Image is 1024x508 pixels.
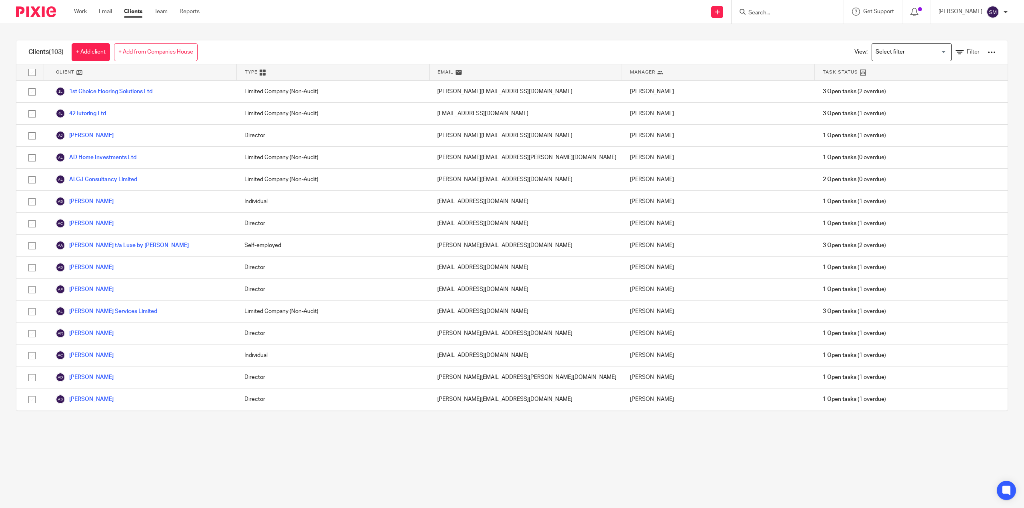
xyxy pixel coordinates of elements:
[49,49,64,55] span: (103)
[622,410,815,432] div: [PERSON_NAME]
[99,8,112,16] a: Email
[56,197,114,206] a: [PERSON_NAME]
[56,131,65,140] img: svg%3E
[842,40,996,64] div: View:
[823,110,886,118] span: (1 overdue)
[236,147,429,168] div: Limited Company (Non-Audit)
[236,410,429,432] div: Limited Company (Non-Audit)
[823,263,856,271] span: 1 Open tasks
[56,153,136,162] a: AD Home Investments Ltd
[622,125,815,146] div: [PERSON_NAME]
[56,197,65,206] img: svg%3E
[823,351,886,359] span: (1 overdue)
[823,241,856,249] span: 3 Open tasks
[438,69,454,76] span: Email
[56,329,65,338] img: svg%3E
[56,373,114,382] a: [PERSON_NAME]
[56,307,157,316] a: [PERSON_NAME] Services Limited
[56,69,74,76] span: Client
[56,263,114,272] a: [PERSON_NAME]
[873,45,947,59] input: Search for option
[236,213,429,234] div: Director
[622,279,815,300] div: [PERSON_NAME]
[823,373,886,381] span: (1 overdue)
[429,388,622,410] div: [PERSON_NAME][EMAIL_ADDRESS][DOMAIN_NAME]
[630,69,655,76] span: Manager
[622,367,815,388] div: [PERSON_NAME]
[56,219,65,228] img: svg%3E
[823,395,856,403] span: 1 Open tasks
[56,285,114,294] a: [PERSON_NAME]
[872,43,952,61] div: Search for option
[622,81,815,102] div: [PERSON_NAME]
[823,329,886,337] span: (1 overdue)
[823,153,856,161] span: 1 Open tasks
[823,351,856,359] span: 1 Open tasks
[823,285,886,293] span: (1 overdue)
[56,109,106,118] a: 42Tutoring Ltd
[56,219,114,228] a: [PERSON_NAME]
[56,285,65,294] img: svg%3E
[823,219,886,227] span: (1 overdue)
[823,373,856,381] span: 1 Open tasks
[236,345,429,366] div: Individual
[622,235,815,256] div: [PERSON_NAME]
[56,175,65,184] img: svg%3E
[748,10,820,17] input: Search
[245,69,258,76] span: Type
[986,6,999,18] img: svg%3E
[236,235,429,256] div: Self-employed
[823,307,886,315] span: (1 overdue)
[429,279,622,300] div: [EMAIL_ADDRESS][DOMAIN_NAME]
[863,9,894,14] span: Get Support
[823,131,886,139] span: (1 overdue)
[56,241,65,250] img: svg%3E
[429,213,622,234] div: [EMAIL_ADDRESS][DOMAIN_NAME]
[429,125,622,146] div: [PERSON_NAME][EMAIL_ADDRESS][DOMAIN_NAME]
[56,307,65,316] img: svg%3E
[429,169,622,190] div: [PERSON_NAME][EMAIL_ADDRESS][DOMAIN_NAME]
[823,395,886,403] span: (1 overdue)
[56,351,65,360] img: svg%3E
[72,43,110,61] a: + Add client
[236,81,429,102] div: Limited Company (Non-Audit)
[56,87,65,96] img: svg%3E
[823,110,856,118] span: 3 Open tasks
[24,65,40,80] input: Select all
[823,175,886,183] span: (0 overdue)
[56,175,137,184] a: ALCJ Consultancy Limited
[429,257,622,278] div: [EMAIL_ADDRESS][DOMAIN_NAME]
[236,279,429,300] div: Director
[823,131,856,139] span: 1 Open tasks
[236,388,429,410] div: Director
[823,197,886,205] span: (1 overdue)
[622,169,815,190] div: [PERSON_NAME]
[236,257,429,278] div: Director
[429,147,622,168] div: [PERSON_NAME][EMAIL_ADDRESS][PERSON_NAME][DOMAIN_NAME]
[938,8,982,16] p: [PERSON_NAME]
[56,351,114,360] a: [PERSON_NAME]
[56,87,152,96] a: 1st Choice Flooring Solutions Ltd
[967,49,980,55] span: Filter
[16,6,56,17] img: Pixie
[823,69,858,76] span: Task Status
[823,285,856,293] span: 1 Open tasks
[114,43,198,61] a: + Add from Companies House
[236,103,429,124] div: Limited Company (Non-Audit)
[823,88,886,96] span: (2 overdue)
[622,147,815,168] div: [PERSON_NAME]
[429,345,622,366] div: [EMAIL_ADDRESS][DOMAIN_NAME]
[56,109,65,118] img: svg%3E
[236,191,429,212] div: Individual
[622,257,815,278] div: [PERSON_NAME]
[429,367,622,388] div: [PERSON_NAME][EMAIL_ADDRESS][PERSON_NAME][DOMAIN_NAME]
[429,191,622,212] div: [EMAIL_ADDRESS][DOMAIN_NAME]
[56,394,65,404] img: svg%3E
[823,219,856,227] span: 1 Open tasks
[622,301,815,322] div: [PERSON_NAME]
[429,301,622,322] div: [EMAIL_ADDRESS][DOMAIN_NAME]
[823,153,886,161] span: (0 overdue)
[28,48,64,56] h1: Clients
[56,153,65,162] img: svg%3E
[154,8,168,16] a: Team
